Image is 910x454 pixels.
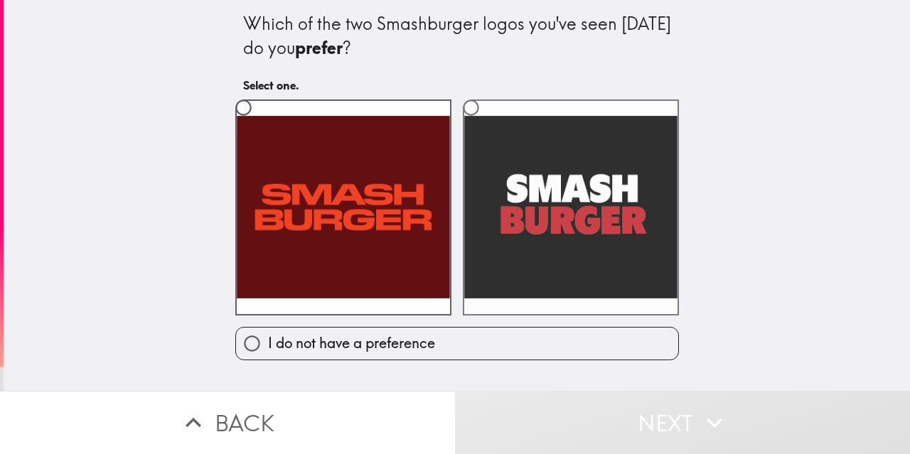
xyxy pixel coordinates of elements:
b: prefer [295,37,343,58]
button: I do not have a preference [236,328,678,360]
div: Which of the two Smashburger logos you've seen [DATE] do you ? [243,12,671,60]
h6: Select one. [243,77,671,93]
button: Next [455,391,910,454]
span: I do not have a preference [268,333,435,353]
